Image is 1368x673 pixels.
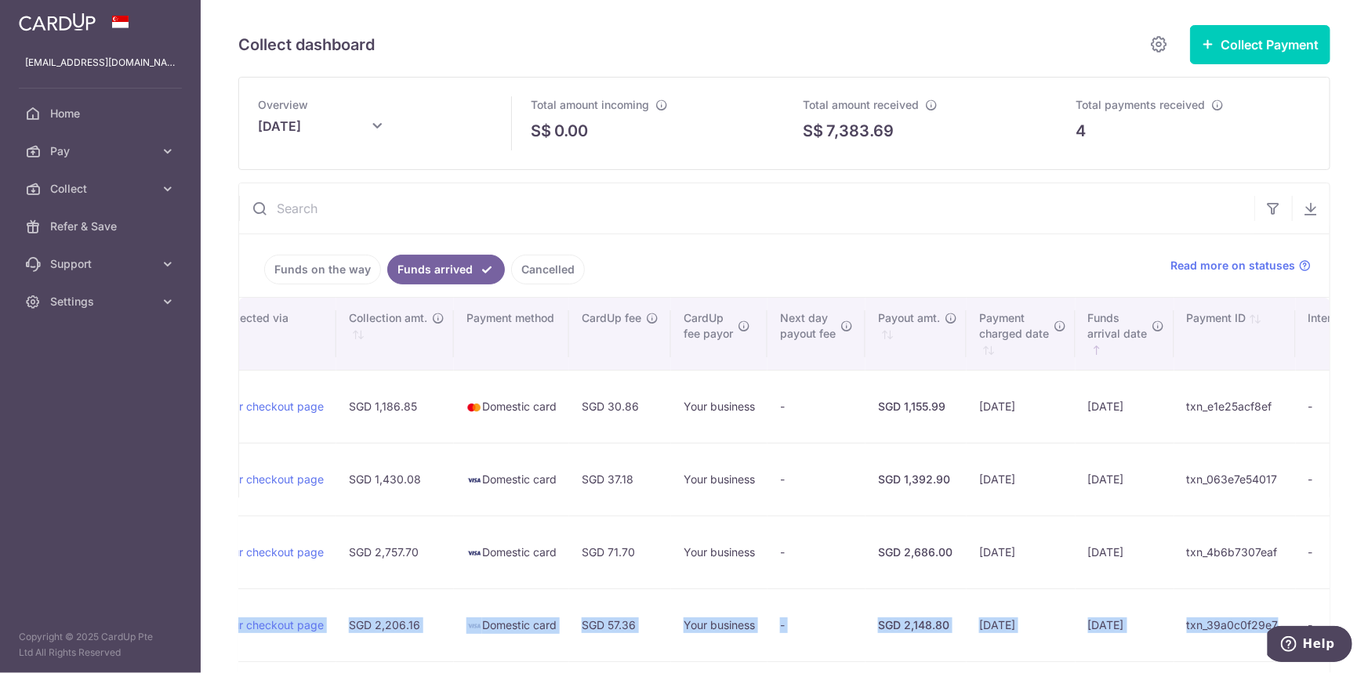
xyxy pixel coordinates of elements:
[1076,119,1086,143] p: 4
[1076,298,1174,370] th: Fundsarrival date : activate to sort column ascending
[780,310,836,342] span: Next day payout fee
[466,400,482,415] img: mastercard-sm-87a3fd1e0bddd137fecb07648320f44c262e2538e7db6024463105ddbc961eb2.png
[220,618,324,631] a: Your checkout page
[25,55,176,71] p: [EMAIL_ADDRESS][DOMAIN_NAME]
[967,443,1076,516] td: [DATE]
[35,11,67,25] span: Help
[878,472,954,487] div: SGD 1,392.90
[19,13,96,31] img: CardUp
[531,119,551,143] span: S$
[671,588,767,661] td: Your business
[554,119,588,143] p: 0.00
[569,298,671,370] th: CardUp fee
[466,618,482,634] img: visa-sm-192604c4577d2d35970c8ed26b86981c2741ebd56154ab54ad91a526f0f24972.png
[454,516,569,588] td: Domestic card
[1076,516,1174,588] td: [DATE]
[569,370,671,443] td: SGD 30.86
[336,516,454,588] td: SGD 2,757.70
[967,298,1076,370] th: Paymentcharged date : activate to sort column ascending
[878,545,954,560] div: SGD 2,686.00
[50,106,154,121] span: Home
[258,98,308,111] span: Overview
[671,298,767,370] th: CardUpfee payor
[239,183,1254,233] input: Search
[569,443,671,516] td: SGD 37.18
[1076,443,1174,516] td: [DATE]
[1170,258,1295,273] span: Read more on statuses
[50,294,154,309] span: Settings
[1170,258,1311,273] a: Read more on statuses
[387,255,505,284] a: Funds arrived
[767,370,865,443] td: -
[531,98,649,111] span: Total amount incoming
[804,119,824,143] span: S$
[1174,298,1296,370] th: Payment ID: activate to sort column ascending
[50,181,154,197] span: Collect
[979,310,1049,342] span: Payment charged date
[220,472,324,486] a: Your checkout page
[238,32,375,57] h5: Collect dashboard
[878,617,954,633] div: SGD 2,148.80
[220,400,324,413] a: Your checkout page
[967,588,1076,661] td: [DATE]
[349,310,427,326] span: Collection amt.
[1174,370,1296,443] td: txn_e1e25acf8ef
[684,310,733,342] span: CardUp fee payor
[207,298,336,370] th: Collected via
[865,298,967,370] th: Payout amt. : activate to sort column ascending
[1076,98,1205,111] span: Total payments received
[336,443,454,516] td: SGD 1,430.08
[671,516,767,588] td: Your business
[767,516,865,588] td: -
[582,310,641,326] span: CardUp fee
[569,516,671,588] td: SGD 71.70
[454,443,569,516] td: Domestic card
[336,298,454,370] th: Collection amt. : activate to sort column ascending
[767,588,865,661] td: -
[454,370,569,443] td: Domestic card
[804,98,920,111] span: Total amount received
[50,143,154,159] span: Pay
[454,588,569,661] td: Domestic card
[1268,626,1352,665] iframe: Opens a widget where you can find more information
[220,545,324,559] a: Your checkout page
[454,298,569,370] th: Payment method
[466,545,482,561] img: visa-sm-192604c4577d2d35970c8ed26b86981c2741ebd56154ab54ad91a526f0f24972.png
[1174,443,1296,516] td: txn_063e7e54017
[967,516,1076,588] td: [DATE]
[569,588,671,661] td: SGD 57.36
[264,255,381,284] a: Funds on the way
[767,298,865,370] th: Next daypayout fee
[878,399,954,414] div: SGD 1,155.99
[50,256,154,272] span: Support
[466,472,482,488] img: visa-sm-192604c4577d2d35970c8ed26b86981c2741ebd56154ab54ad91a526f0f24972.png
[967,370,1076,443] td: [DATE]
[1308,310,1367,326] span: Internal ref.
[1190,25,1330,64] button: Collect Payment
[878,310,940,326] span: Payout amt.
[671,443,767,516] td: Your business
[1076,370,1174,443] td: [DATE]
[767,443,865,516] td: -
[1174,516,1296,588] td: txn_4b6b7307eaf
[1076,588,1174,661] td: [DATE]
[511,255,585,284] a: Cancelled
[671,370,767,443] td: Your business
[1174,588,1296,661] td: txn_39a0c0f29e7
[336,588,454,661] td: SGD 2,206.16
[50,219,154,234] span: Refer & Save
[1088,310,1148,342] span: Funds arrival date
[336,370,454,443] td: SGD 1,186.85
[827,119,894,143] p: 7,383.69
